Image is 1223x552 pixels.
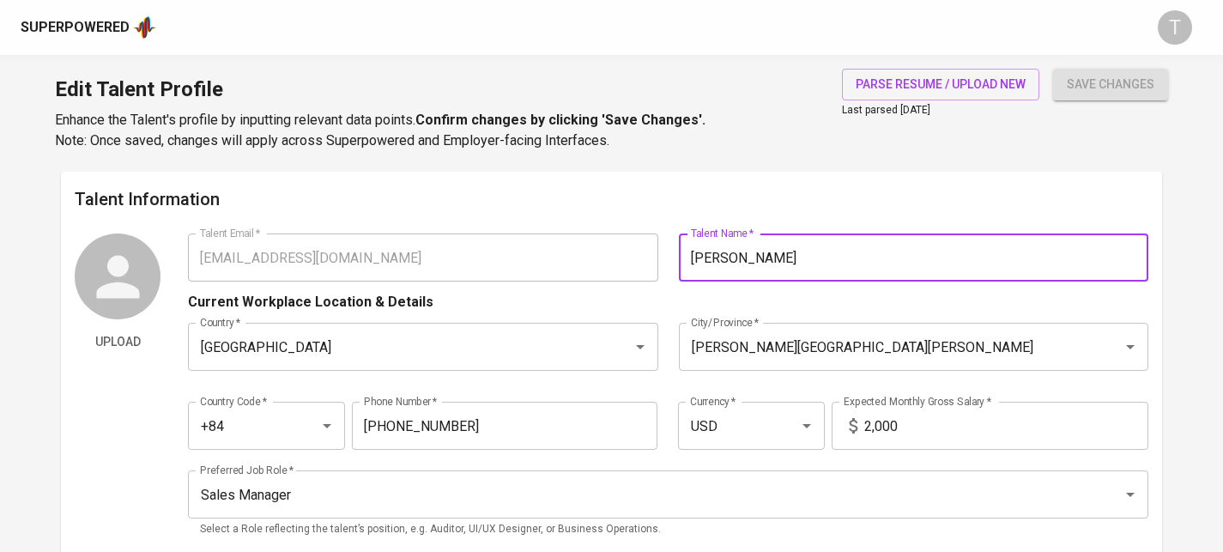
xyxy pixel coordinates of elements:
b: Confirm changes by clicking 'Save Changes'. [415,112,705,128]
span: save changes [1067,74,1154,95]
span: Last parsed [DATE] [842,104,930,116]
button: Open [1118,335,1142,359]
button: Open [1118,482,1142,507]
p: Select a Role reflecting the talent’s position, e.g. Auditor, UI/UX Designer, or Business Operati... [200,521,1136,538]
h1: Edit Talent Profile [55,69,705,110]
button: Open [315,414,339,438]
button: Open [795,414,819,438]
a: Superpoweredapp logo [21,15,156,40]
span: Upload [82,331,154,353]
button: save changes [1053,69,1168,100]
p: Enhance the Talent's profile by inputting relevant data points. Note: Once saved, changes will ap... [55,110,705,151]
h6: Talent Information [75,185,1148,213]
img: app logo [133,15,156,40]
button: Upload [75,326,160,358]
button: Open [628,335,652,359]
div: Superpowered [21,18,130,38]
button: parse resume / upload new [842,69,1039,100]
p: Current Workplace Location & Details [188,292,433,312]
div: T [1158,10,1192,45]
span: parse resume / upload new [856,74,1026,95]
